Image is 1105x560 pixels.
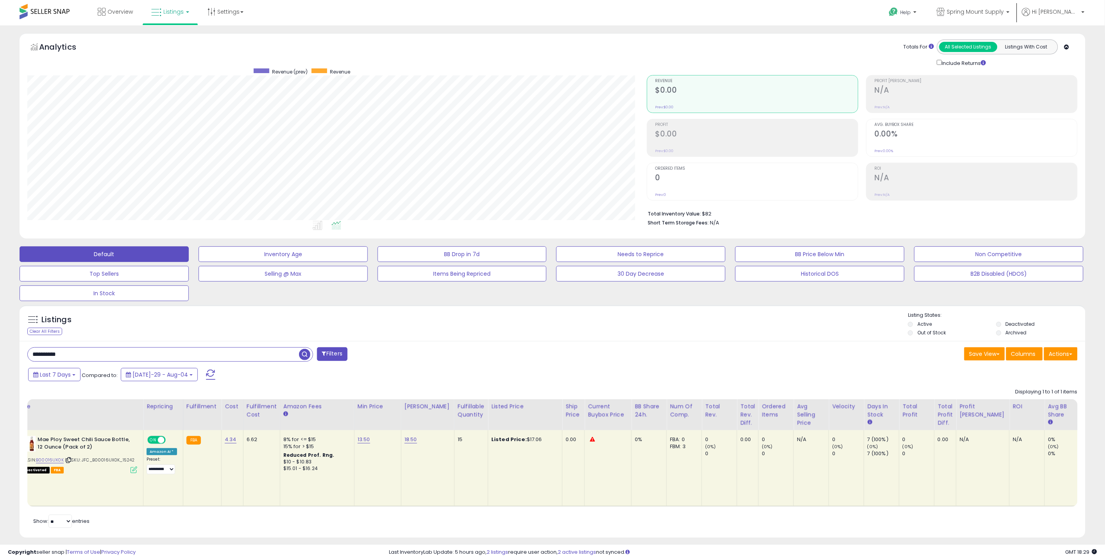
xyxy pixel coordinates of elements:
[997,42,1055,52] button: Listings With Cost
[358,402,398,411] div: Min Price
[199,266,368,282] button: Selling @ Max
[938,436,950,443] div: 0.00
[1013,402,1041,411] div: ROI
[1048,402,1076,419] div: Avg BB Share
[18,402,140,411] div: Title
[867,402,896,419] div: Days In Stock
[389,549,1097,556] div: Last InventoryLab Update: 5 hours ago, require user action, not synced.
[655,167,858,171] span: Ordered Items
[147,448,177,455] div: Amazon AI *
[705,402,734,419] div: Total Rev.
[875,173,1077,184] h2: N/A
[121,368,198,381] button: [DATE]-29 - Aug-04
[247,436,274,443] div: 6.62
[20,266,189,282] button: Top Sellers
[566,436,578,443] div: 0.00
[1006,321,1035,327] label: Deactivated
[914,266,1084,282] button: B2B Disabled (HDOS)
[635,402,663,419] div: BB Share 24h.
[491,402,559,411] div: Listed Price
[710,219,720,226] span: N/A
[867,436,899,443] div: 7 (100%)
[20,436,36,452] img: 51muKjF+b1L._SL40_.jpg
[867,443,878,450] small: (0%)
[797,436,823,443] div: N/A
[378,266,547,282] button: Items Being Repriced
[491,436,527,443] b: Listed Price:
[705,443,716,450] small: (0%)
[38,436,133,452] b: Mae Ploy Sweet Chili Sauce Bottle, 12 Ounce (Pack of 2)
[797,402,826,427] div: Avg Selling Price
[1006,329,1027,336] label: Archived
[875,105,890,109] small: Prev: N/A
[20,285,189,301] button: In Stock
[27,328,62,335] div: Clear All Filters
[1066,548,1097,556] span: 2025-08-12 18:29 GMT
[655,105,674,109] small: Prev: $0.00
[283,452,335,458] b: Reduced Prof. Rng.
[51,467,64,474] span: FBA
[283,459,348,465] div: $10 - $10.83
[867,419,872,426] small: Days In Stock.
[648,219,709,226] b: Short Term Storage Fees:
[487,548,508,556] a: 2 listings
[247,402,277,419] div: Fulfillment Cost
[1048,436,1080,443] div: 0%
[740,402,755,427] div: Total Rev. Diff.
[82,372,118,379] span: Compared to:
[903,436,934,443] div: 0
[458,436,482,443] div: 15
[491,436,556,443] div: $17.06
[1015,388,1078,396] div: Displaying 1 to 1 of 1 items
[556,246,725,262] button: Needs to Reprice
[670,443,696,450] div: FBM: 3
[20,246,189,262] button: Default
[903,450,934,457] div: 0
[635,436,661,443] div: 0%
[1048,450,1080,457] div: 0%
[655,123,858,127] span: Profit
[670,402,698,419] div: Num of Comp.
[655,129,858,140] h2: $0.00
[762,450,793,457] div: 0
[107,8,133,16] span: Overview
[199,246,368,262] button: Inventory Age
[556,266,725,282] button: 30 Day Decrease
[960,436,1003,443] div: N/A
[903,443,913,450] small: (0%)
[670,436,696,443] div: FBA: 0
[358,436,370,443] a: 13.50
[330,68,350,75] span: Revenue
[283,443,348,450] div: 15% for > $15
[648,208,1072,218] li: $82
[960,402,1006,419] div: Profit [PERSON_NAME]
[947,8,1004,16] span: Spring Mount Supply
[1011,350,1036,358] span: Columns
[832,443,843,450] small: (0%)
[875,123,1077,127] span: Avg. Buybox Share
[101,548,136,556] a: Privacy Policy
[588,402,628,419] div: Current Buybox Price
[648,210,701,217] b: Total Inventory Value:
[875,192,890,197] small: Prev: N/A
[867,450,899,457] div: 7 (100%)
[1022,8,1085,25] a: Hi [PERSON_NAME]
[705,450,737,457] div: 0
[705,436,737,443] div: 0
[875,167,1077,171] span: ROI
[566,402,581,419] div: Ship Price
[762,402,790,419] div: Ordered Items
[740,436,752,443] div: 0.00
[908,312,1085,319] p: Listing States:
[655,149,674,153] small: Prev: $0.00
[875,129,1077,140] h2: 0.00%
[317,347,347,361] button: Filters
[832,436,864,443] div: 0
[931,58,996,67] div: Include Returns
[875,79,1077,83] span: Profit [PERSON_NAME]
[283,465,348,472] div: $15.01 - $16.24
[28,368,81,381] button: Last 7 Days
[762,436,793,443] div: 0
[875,86,1077,96] h2: N/A
[901,9,911,16] span: Help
